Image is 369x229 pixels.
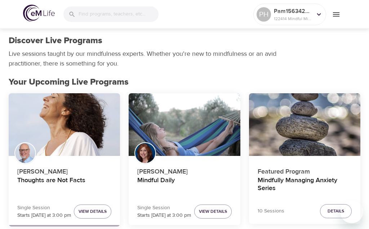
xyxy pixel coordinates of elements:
p: Live sessions taught by our mindfulness experts. Whether you're new to mindfulness or an avid pra... [9,49,279,68]
p: Single Session [137,204,191,212]
h1: Discover Live Programs [9,36,102,46]
button: Mindfully Managing Anxiety Series [249,93,360,156]
p: [PERSON_NAME] [17,164,111,176]
div: PH [257,7,271,22]
h4: Mindfully Managing Anxiety Series [258,176,352,194]
button: View Details [74,205,111,219]
p: Starts [DATE] at 3:00 pm [137,212,191,219]
p: Pam1563429713 [274,7,312,15]
p: 122414 Mindful Minutes [274,15,312,22]
h4: Mindful Daily [137,176,231,194]
h4: Thoughts are Not Facts [17,176,111,194]
img: logo [23,5,55,22]
p: 10 Sessions [258,207,284,215]
button: Thoughts are Not Facts [9,93,120,156]
input: Find programs, teachers, etc... [79,6,159,22]
h2: Your Upcoming Live Programs [9,77,360,87]
span: Details [328,207,344,215]
span: View Details [199,208,227,215]
button: Mindful Daily [129,93,240,156]
iframe: Button to launch messaging window [340,200,363,223]
button: menu [326,4,346,24]
span: View Details [79,208,107,215]
button: Details [320,204,352,218]
p: Starts [DATE] at 3:00 pm [17,212,71,219]
button: View Details [194,205,232,219]
p: [PERSON_NAME] [137,164,231,176]
p: Featured Program [258,164,352,176]
p: Single Session [17,204,71,212]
